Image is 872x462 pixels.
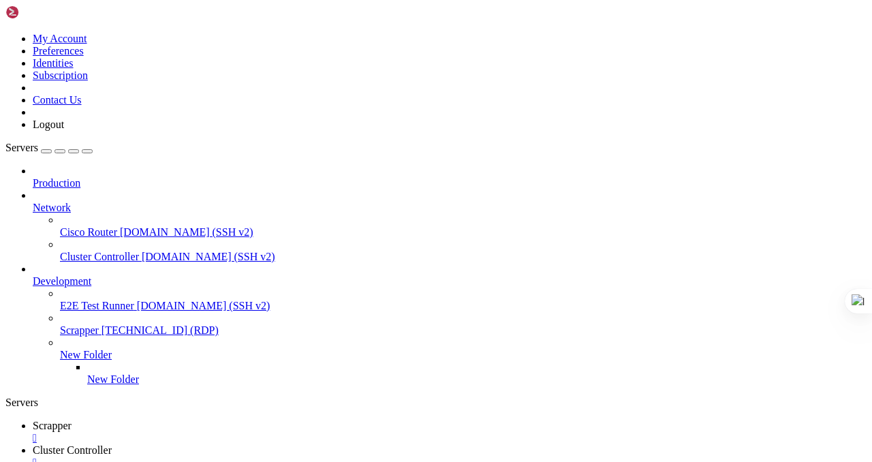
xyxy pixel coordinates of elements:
span: [TECHNICAL_ID] (RDP) [102,324,219,336]
x-row: gle click. [5,142,694,153]
span: Advanced SSH Client: [11,130,120,141]
span: Development [33,275,91,287]
a: Cluster Controller [DOMAIN_NAME] (SSH v2) [60,251,867,263]
a: Subscription [33,70,88,81]
span: [DOMAIN_NAME] (SSH v2) [137,300,270,311]
span: Cluster Controller [60,251,139,262]
a: Scrapper [33,420,867,444]
span: Servers [5,142,38,153]
li: Cisco Router [DOMAIN_NAME] (SSH v2) [60,214,867,238]
li: Scrapper [TECHNICAL_ID] (RDP) [60,312,867,337]
a: New Folder [60,349,867,361]
div: Servers [5,397,867,409]
span: Welcome to Shellngn! [5,5,114,16]
li: Cluster Controller [DOMAIN_NAME] (SSH v2) [60,238,867,263]
div: (0, 23) [5,266,11,278]
span: [DOMAIN_NAME] (SSH v2) [120,226,253,238]
a: Logout [33,119,64,130]
x-row: naging your servers from anywhere. [5,119,694,130]
a: My Account [33,33,87,44]
x-row: your code directly within our platform. [5,164,694,176]
x-row: * Whether you're using or , enjoy the convenience of ma [5,108,694,119]
a: Cisco Router [DOMAIN_NAME] (SSH v2) [60,226,867,238]
span: https://shellngn.com [114,232,213,243]
span: Cluster Controller [33,444,112,456]
x-row: * Experience the same robust functionality and convenience on your mobile devices, for seamless s [5,187,694,198]
a: Preferences [33,45,84,57]
span: Network [33,202,71,213]
span: This is a demo session. [5,28,131,39]
span: E2E Test Runner [60,300,134,311]
a: Scrapper [TECHNICAL_ID] (RDP) [60,324,867,337]
li: E2E Test Runner [DOMAIN_NAME] (SSH v2) [60,288,867,312]
span: New Folder [87,373,139,385]
a: E2E Test Runner [DOMAIN_NAME] (SSH v2) [60,300,867,312]
x-row: * Work on multiple sessions, automate your SSH commands, and establish connections with just a sin [5,130,694,142]
span: Seamless Server Management: [11,108,158,119]
span: Cisco Router [60,226,117,238]
a: New Folder [87,373,867,386]
span: Production [33,177,80,189]
x-row: Shellngn is a web-based SSH client that allows you to connect to your servers from anywhere witho... [5,51,694,63]
x-row: ware. [5,62,694,74]
li: Production [33,165,867,189]
li: New Folder [87,361,867,386]
li: Development [33,263,867,386]
img: Shellngn [5,5,84,19]
span: [DOMAIN_NAME] (SSH v2) [142,251,275,262]
span: Scrapper [33,420,72,431]
span: New Folder [60,349,112,360]
span: To get started, please use the left side bar to add your server. [5,255,354,266]
a: Identities [33,57,74,69]
span: https://shellngn.com/pro-docker/ [354,108,469,119]
span: Mobile Compatibility: [11,187,125,198]
x-row: It also has a full-featured SFTP client, remote desktop with RDP and VNC, and more. [5,74,694,85]
span: Comprehensive SFTP Client: [11,153,153,164]
a: Production [33,177,867,189]
a: Servers [5,142,93,153]
x-row: erver management on the go. [5,198,694,210]
a: Network [33,202,867,214]
span: Scrapper [60,324,99,336]
a:  [33,432,867,444]
li: New Folder [60,337,867,386]
x-row: * Enjoy easy management of files and folders, swift data transfers, and the ability to edit [5,153,694,164]
x-row: More information at: [5,232,694,244]
x-row: * Take full control of your remote servers using our RDP or VNC from your browser. [5,175,694,187]
a: Development [33,275,867,288]
li: Network [33,189,867,263]
span: https://shellngn.com/cloud/ [267,108,343,119]
a: Contact Us [33,94,82,106]
span: Remote Desktop Capabilities: [11,175,163,186]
